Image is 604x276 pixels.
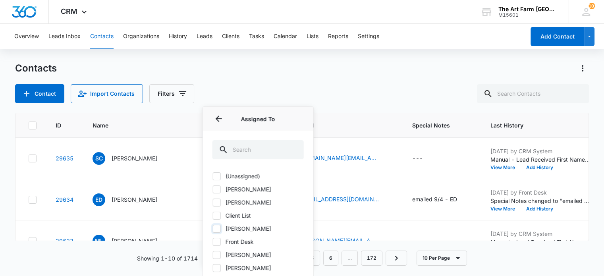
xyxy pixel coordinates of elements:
[212,112,225,125] button: Back
[490,207,521,211] button: View More
[490,230,590,238] p: [DATE] by CRM System
[93,152,105,165] span: SC
[589,3,595,9] div: notifications count
[521,207,559,211] button: Add History
[222,24,239,49] button: Clients
[386,251,407,266] a: Next Page
[112,237,157,245] p: [PERSON_NAME]
[212,251,304,259] label: [PERSON_NAME]
[358,24,379,49] button: Settings
[299,195,393,205] div: Email - ji@summerhealth.com - Select to Edit Field
[212,185,304,193] label: [PERSON_NAME]
[361,251,382,266] a: Page 172
[531,27,584,46] button: Add Contact
[498,6,556,12] div: account name
[490,147,590,155] p: [DATE] by CRM System
[323,251,338,266] a: Page 6
[299,236,393,246] div: Email - michael.lazarus@gmail.com - Select to Edit Field
[212,264,304,272] label: [PERSON_NAME]
[93,235,172,247] div: Name - Michael Lazarus - Select to Edit Field
[274,24,297,49] button: Calendar
[212,224,304,233] label: [PERSON_NAME]
[490,238,590,246] p: Manual - Lead Received First Name: [PERSON_NAME] Last Name: [PERSON_NAME] Phone: [PHONE_NUMBER] E...
[93,235,105,247] span: ML
[490,188,590,197] p: [DATE] by Front Desk
[412,236,423,246] div: ---
[56,155,73,162] a: Navigate to contact details page for Silvia Cangiano
[299,154,393,163] div: Email - olofsson.nyc@gmail.com - Select to Edit Field
[61,7,77,15] span: CRM
[299,195,379,203] a: [EMAIL_ADDRESS][DOMAIN_NAME]
[169,24,187,49] button: History
[412,236,437,246] div: Special Notes - - Select to Edit Field
[93,193,105,206] span: ED
[48,24,81,49] button: Leads Inbox
[15,62,57,74] h1: Contacts
[412,154,423,163] div: ---
[123,24,159,49] button: Organizations
[412,154,437,163] div: Special Notes - - Select to Edit Field
[490,121,578,129] span: Last History
[299,154,379,162] a: [DOMAIN_NAME][EMAIL_ADDRESS][DOMAIN_NAME]
[56,237,73,244] a: Navigate to contact details page for Michael Lazarus
[212,211,304,220] label: Client List
[14,24,39,49] button: Overview
[498,12,556,18] div: account id
[576,62,589,75] button: Actions
[212,172,304,180] label: (Unassigned)
[93,193,172,206] div: Name - Ellen DaSilva - Select to Edit Field
[93,152,172,165] div: Name - Silvia Cangiano - Select to Edit Field
[93,121,186,129] span: Name
[521,165,559,170] button: Add History
[90,24,114,49] button: Contacts
[490,197,590,205] p: Special Notes changed to "emailed 9/4 - ED"
[249,24,264,49] button: Tasks
[56,196,73,203] a: Navigate to contact details page for Ellen DaSilva
[15,84,64,103] button: Add Contact
[412,121,460,129] span: Special Notes
[212,140,304,159] input: Search
[56,121,62,129] span: ID
[299,121,382,129] span: Email
[212,115,304,123] p: Assigned To
[589,3,595,9] span: 101
[212,198,304,207] label: [PERSON_NAME]
[112,154,157,162] p: [PERSON_NAME]
[328,24,348,49] button: Reports
[307,24,318,49] button: Lists
[149,84,194,103] button: Filters
[417,251,467,266] button: 10 Per Page
[299,236,379,245] a: [PERSON_NAME][EMAIL_ADDRESS][PERSON_NAME][DOMAIN_NAME]
[212,237,304,246] label: Front Desk
[137,254,198,262] p: Showing 1-10 of 1714
[71,84,143,103] button: Import Contacts
[490,155,590,164] p: Manual - Lead Received First Name: [PERSON_NAME] Last Name: [PERSON_NAME] Phone: [PHONE_NUMBER] E...
[412,195,457,203] div: emailed 9/4 - ED
[197,24,212,49] button: Leads
[412,195,471,205] div: Special Notes - emailed 9/4 - ED - Select to Edit Field
[477,84,589,103] input: Search Contacts
[112,195,157,204] p: [PERSON_NAME]
[490,165,521,170] button: View More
